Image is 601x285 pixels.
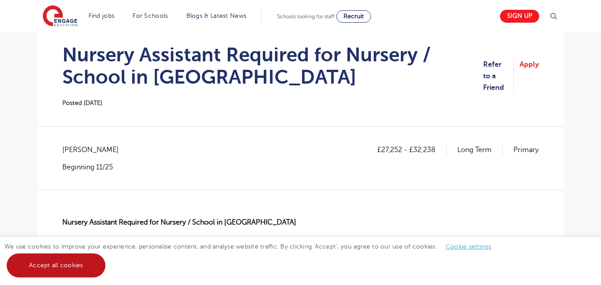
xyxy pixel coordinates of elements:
a: Recruit [336,10,371,23]
span: Recruit [343,13,364,20]
h1: Nursery Assistant Required for Nursery / School in [GEOGRAPHIC_DATA] [62,44,483,88]
p: Beginning 11/25 [62,162,128,172]
strong: Nursery Assistant Required for Nursery / School in [GEOGRAPHIC_DATA] [62,218,296,226]
a: Refer to a Friend [483,59,514,94]
a: Blogs & Latest News [186,12,247,19]
span: [PERSON_NAME] [62,144,128,156]
a: For Schools [133,12,168,19]
span: Posted [DATE] [62,100,102,106]
a: Cookie settings [446,243,492,250]
a: Apply [520,59,539,94]
span: Schools looking for staff [277,13,335,20]
a: Accept all cookies [7,253,105,277]
p: Long Term [457,144,503,156]
img: Engage Education [43,5,77,28]
span: We use cookies to improve your experience, personalise content, and analyse website traffic. By c... [4,243,500,269]
p: £27,252 - £32,238 [377,144,447,156]
p: Primary [513,144,539,156]
a: Sign up [500,10,539,23]
a: Find jobs [89,12,115,19]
